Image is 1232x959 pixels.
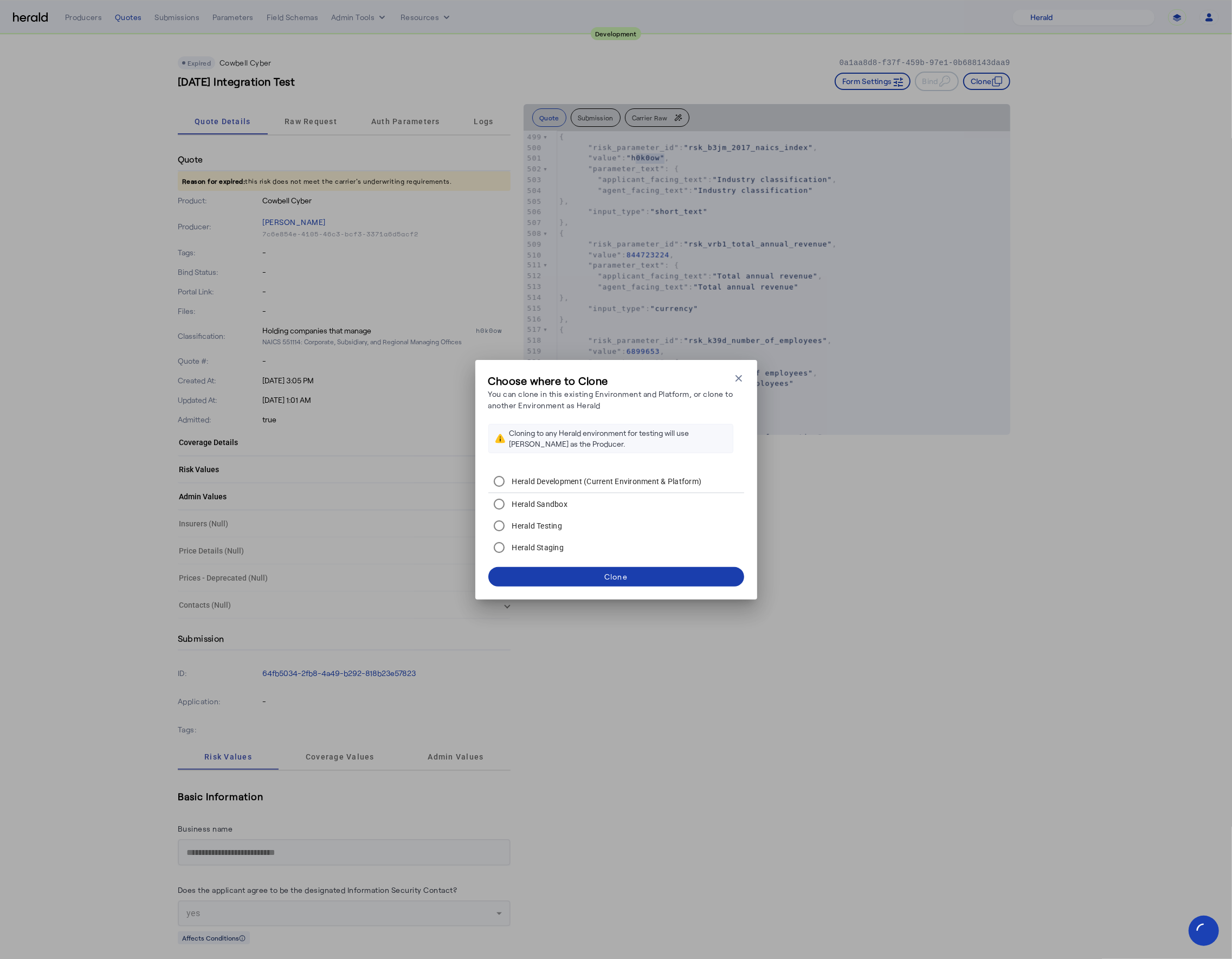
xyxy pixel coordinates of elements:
h3: Choose where to Clone [488,373,733,388]
label: Herald Development (Current Environment & Platform) [510,476,702,487]
button: Clone [488,567,744,587]
label: Herald Staging [510,542,564,553]
label: Herald Sandbox [510,499,568,510]
div: Cloning to any Herald environment for testing will use [PERSON_NAME] as the Producer. [509,428,726,449]
label: Herald Testing [510,520,563,531]
div: Clone [604,571,628,582]
p: You can clone in this existing Environment and Platform, or clone to another Environment as Herald [488,388,733,411]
